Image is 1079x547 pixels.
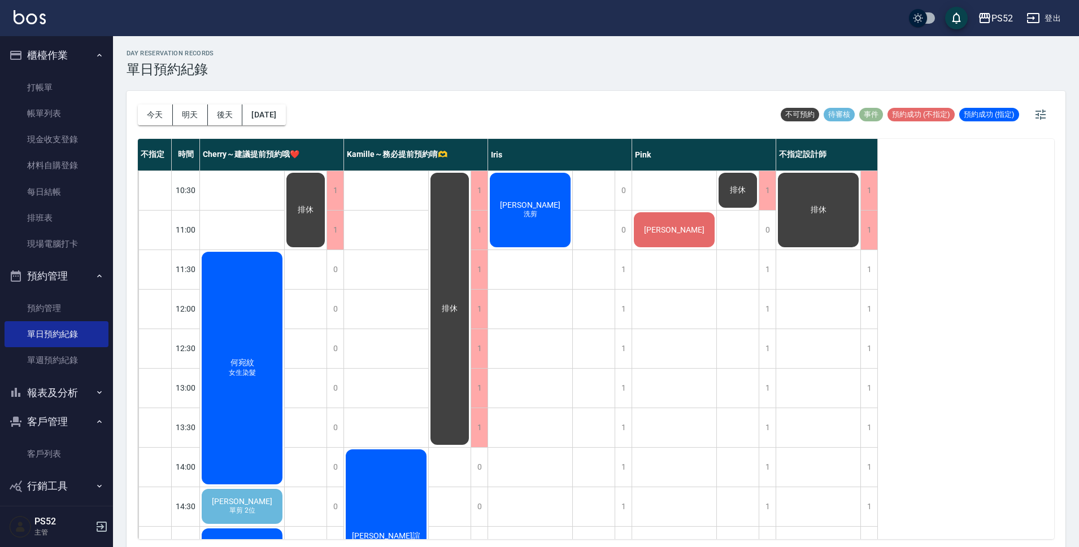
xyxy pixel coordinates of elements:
div: 1 [860,171,877,210]
div: 14:00 [172,447,200,487]
div: 1 [615,487,632,526]
div: 1 [471,369,488,408]
div: 1 [759,369,776,408]
div: 0 [615,211,632,250]
span: 排休 [295,205,316,215]
a: 每日結帳 [5,179,108,205]
h2: day Reservation records [127,50,214,57]
button: 報表及分析 [5,378,108,408]
div: 1 [860,250,877,289]
div: 1 [615,250,632,289]
div: 1 [471,408,488,447]
div: 1 [471,250,488,289]
a: 打帳單 [5,75,108,100]
span: 女生染髮 [227,368,258,378]
div: 0 [327,250,343,289]
div: 1 [759,329,776,368]
img: Person [9,515,32,538]
div: 不指定設計師 [776,139,878,170]
button: 櫃檯作業 [5,41,108,70]
button: 今天 [138,104,173,125]
div: Cherry～建議提前預約哦❤️ [200,139,344,170]
button: 登出 [1022,8,1065,29]
div: 0 [327,408,343,447]
button: [DATE] [242,104,285,125]
span: 排休 [440,304,460,314]
div: 1 [860,290,877,329]
div: 1 [615,369,632,408]
button: 後天 [208,104,243,125]
h5: PS52 [34,516,92,527]
div: 1 [327,211,343,250]
div: Kamille～務必提前預約唷🫶 [344,139,488,170]
div: 1 [759,487,776,526]
img: Logo [14,10,46,24]
span: 待審核 [824,110,855,120]
div: 0 [327,290,343,329]
div: 1 [471,329,488,368]
button: 預約管理 [5,261,108,291]
div: 1 [471,290,488,329]
span: [PERSON_NAME] [642,225,707,234]
div: 1 [759,290,776,329]
div: Iris [488,139,632,170]
a: 單日預約紀錄 [5,321,108,347]
a: 客戶列表 [5,441,108,467]
div: 13:00 [172,368,200,408]
button: save [945,7,968,29]
a: 預約管理 [5,295,108,321]
div: 1 [615,408,632,447]
div: 1 [471,171,488,210]
a: 現場電腦打卡 [5,231,108,257]
span: [PERSON_NAME] [498,200,563,209]
span: 單剪 2位 [227,506,258,515]
div: 1 [860,408,877,447]
div: 0 [327,487,343,526]
div: 1 [860,369,877,408]
div: 12:00 [172,289,200,329]
div: 1 [327,171,343,210]
div: 0 [471,448,488,487]
p: 主管 [34,527,92,537]
button: 行銷工具 [5,471,108,501]
span: 不可預約 [781,110,819,120]
div: 10:30 [172,170,200,210]
div: 1 [759,448,776,487]
div: 1 [759,171,776,210]
div: 1 [860,211,877,250]
div: 時間 [172,139,200,170]
div: 11:00 [172,210,200,250]
div: 1 [615,290,632,329]
span: 排休 [728,185,748,195]
span: 何宛紋 [228,358,256,368]
div: 0 [327,329,343,368]
div: 1 [759,250,776,289]
span: 事件 [859,110,883,120]
span: 預約成功 (不指定) [887,110,955,120]
div: 1 [860,329,877,368]
div: 11:30 [172,250,200,289]
div: 1 [759,408,776,447]
button: PS52 [973,7,1017,30]
div: 13:30 [172,408,200,447]
div: 不指定 [138,139,172,170]
div: Pink [632,139,776,170]
div: 0 [759,211,776,250]
a: 現金收支登錄 [5,126,108,152]
div: 0 [327,369,343,408]
div: 1 [471,211,488,250]
button: 客戶管理 [5,407,108,436]
span: [PERSON_NAME]諠 [350,531,423,541]
span: 預約成功 (指定) [959,110,1019,120]
div: 1 [860,487,877,526]
a: 帳單列表 [5,100,108,126]
div: 0 [615,171,632,210]
div: 0 [327,448,343,487]
span: [PERSON_NAME] [210,497,275,506]
h3: 單日預約紀錄 [127,62,214,77]
div: 1 [615,329,632,368]
a: 材料自購登錄 [5,152,108,178]
div: 14:30 [172,487,200,526]
div: PS52 [991,11,1013,25]
div: 0 [471,487,488,526]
